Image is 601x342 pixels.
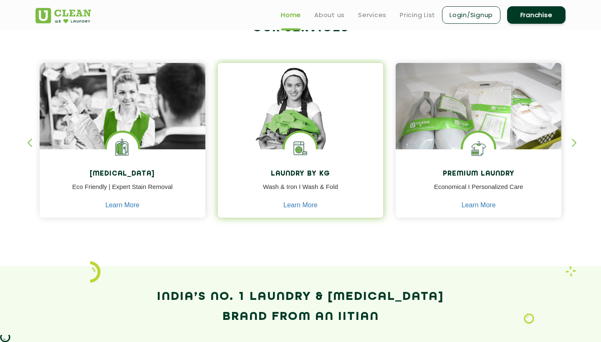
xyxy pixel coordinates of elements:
[462,201,496,209] a: Learn More
[524,313,534,324] img: Laundry
[285,133,316,164] img: laundry washing machine
[463,133,494,164] img: Shoes Cleaning
[358,10,386,20] a: Services
[402,170,555,178] h4: Premium Laundry
[281,10,301,20] a: Home
[400,10,435,20] a: Pricing List
[507,6,566,24] a: Franchise
[90,261,101,283] img: icon_2.png
[442,6,500,24] a: Login/Signup
[283,201,318,209] a: Learn More
[35,287,566,327] h2: India’s No. 1 Laundry & [MEDICAL_DATA] Brand from an IITian
[218,63,384,173] img: a girl with laundry basket
[35,8,91,23] img: UClean Laundry and Dry Cleaning
[402,182,555,201] p: Economical I Personalized Care
[566,266,576,277] img: Laundry wash and iron
[105,201,139,209] a: Learn More
[107,133,138,164] img: Laundry Services near me
[46,182,199,201] p: Eco Friendly | Expert Stain Removal
[40,63,205,196] img: Drycleaners near me
[224,182,377,201] p: Wash & Iron I Wash & Fold
[314,10,345,20] a: About us
[46,170,199,178] h4: [MEDICAL_DATA]
[396,63,561,173] img: laundry done shoes and clothes
[224,170,377,178] h4: Laundry by Kg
